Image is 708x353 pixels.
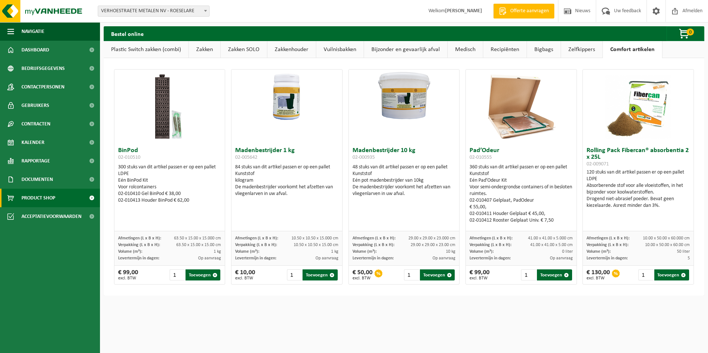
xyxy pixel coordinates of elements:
span: Volume (m³): [118,249,142,254]
div: Voor rolcontainers 02-010410 Gel BinPod € 38,00 02-010413 Houder BinPod € 62,00 [118,184,221,204]
span: Acceptatievoorwaarden [21,207,81,226]
a: Zelfkippers [561,41,602,58]
span: 41.00 x 41.00 x 5.00 cm [530,243,573,247]
span: 02-010555 [470,155,492,160]
a: Zakken SOLO [221,41,267,58]
h3: Madenbestrijder 1 kg [235,147,338,162]
img: 02-000935 [349,70,460,125]
span: 02-010510 [118,155,140,160]
span: 10.50 x 10.50 x 15.000 cm [291,236,338,241]
span: 50 liter [677,249,690,254]
div: LDPE [118,171,221,177]
span: VERHOESTRAETE METALEN NV - ROESELARE [98,6,209,16]
div: Eén pot madenbestrijder van 10kg [353,177,456,184]
span: 63.50 x 15.00 x 15.00 cm [176,243,221,247]
span: Documenten [21,170,53,189]
span: Navigatie [21,22,44,41]
span: excl. BTW [235,276,255,280]
h2: Bestel online [104,26,151,41]
span: 1 kg [214,249,221,254]
span: 63.50 x 15.00 x 15.000 cm [174,236,221,241]
a: Zakken [189,41,220,58]
span: Afmetingen (L x B x H): [587,236,629,241]
button: Toevoegen [186,269,220,280]
span: Verpakking (L x B x H): [353,243,394,247]
input: 1 [170,269,185,280]
span: 1 kg [331,249,338,254]
span: 0 liter [562,249,573,254]
h3: Pad’Odeur [470,147,573,162]
div: De madenbestrijder voorkomt het afzetten van vliegenlarven in uw afval. [235,184,338,197]
span: excl. BTW [353,276,373,280]
button: Toevoegen [654,269,689,280]
span: excl. BTW [587,276,610,280]
div: Kunststof [353,171,456,177]
span: Op aanvraag [550,256,573,260]
div: Drogend niet-abrasief poeder. Bevat geen kiezelaarde. Asrest minder dan 3%. [587,196,690,209]
a: Medisch [448,41,483,58]
a: Offerte aanvragen [493,4,554,19]
span: 02-000935 [353,155,375,160]
a: Plastic Switch zakken (combi) [104,41,188,58]
div: € 50,00 [353,269,373,280]
span: 02-009071 [587,161,609,167]
div: Voor semi-ondergrondse containers of in besloten ruimtes. 02-010407 Gelplaat, PadOdeur € 55,00, 0... [470,184,573,224]
input: 1 [638,269,654,280]
span: Verpakking (L x B x H): [235,243,277,247]
div: Eén Pad’Odeur Kit [470,177,573,184]
div: Kunststof [235,171,338,177]
span: Levertermijn in dagen: [235,256,276,260]
span: Rapportage [21,152,50,170]
input: 1 [287,269,302,280]
span: Op aanvraag [433,256,455,260]
span: 5 [688,256,690,260]
div: € 99,00 [470,269,490,280]
span: VERHOESTRAETE METALEN NV - ROESELARE [98,6,210,17]
span: Afmetingen (L x B x H): [118,236,161,241]
input: 1 [521,269,536,280]
span: Afmetingen (L x B x H): [470,236,512,241]
span: Volume (m³): [235,249,259,254]
h3: BinPod [118,147,221,162]
button: Toevoegen [537,269,572,280]
div: De madenbestrijder voorkomt het afzetten van vliegenlarven in uw afval. [353,184,456,197]
div: 84 stuks van dit artikel passen er op een pallet [235,164,338,197]
span: 41.00 x 41.00 x 5.000 cm [528,236,573,241]
span: excl. BTW [118,276,138,280]
span: Levertermijn in dagen: [470,256,511,260]
span: Volume (m³): [470,249,494,254]
span: 02-005642 [235,155,257,160]
span: Op aanvraag [315,256,338,260]
img: 02-005642 [231,70,342,125]
div: kilogram [235,177,338,184]
span: 29.00 x 29.00 x 23.000 cm [408,236,455,241]
div: Kunststof [470,171,573,177]
span: excl. BTW [470,276,490,280]
img: 02-010510 [133,70,207,144]
button: 0 [667,26,704,41]
h3: Rolling Pack Fibercan® absorbentia 2 x 25L [587,147,690,167]
div: LDPE [587,176,690,182]
span: Levertermijn in dagen: [353,256,394,260]
a: Vuilnisbakken [316,41,364,58]
span: Op aanvraag [198,256,221,260]
span: Verpakking (L x B x H): [587,243,628,247]
span: 10 kg [446,249,455,254]
span: Offerte aanvragen [508,7,551,15]
span: Volume (m³): [587,249,611,254]
div: 120 stuks van dit artikel passen er op een pallet [587,169,690,209]
a: Zakkenhouder [267,41,316,58]
h3: Madenbestrijder 10 kg [353,147,456,162]
span: Volume (m³): [353,249,377,254]
span: 10.00 x 50.00 x 60.000 cm [643,236,690,241]
span: Afmetingen (L x B x H): [235,236,278,241]
span: Bedrijfsgegevens [21,59,65,78]
button: Toevoegen [420,269,455,280]
span: 29.00 x 29.00 x 23.00 cm [411,243,455,247]
span: Contracten [21,115,50,133]
span: 0 [687,28,694,36]
div: 300 stuks van dit artikel passen er op een pallet [118,164,221,204]
div: 48 stuks van dit artikel passen er op een pallet [353,164,456,197]
strong: [PERSON_NAME] [445,8,482,14]
span: 10.00 x 50.00 x 60.00 cm [645,243,690,247]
